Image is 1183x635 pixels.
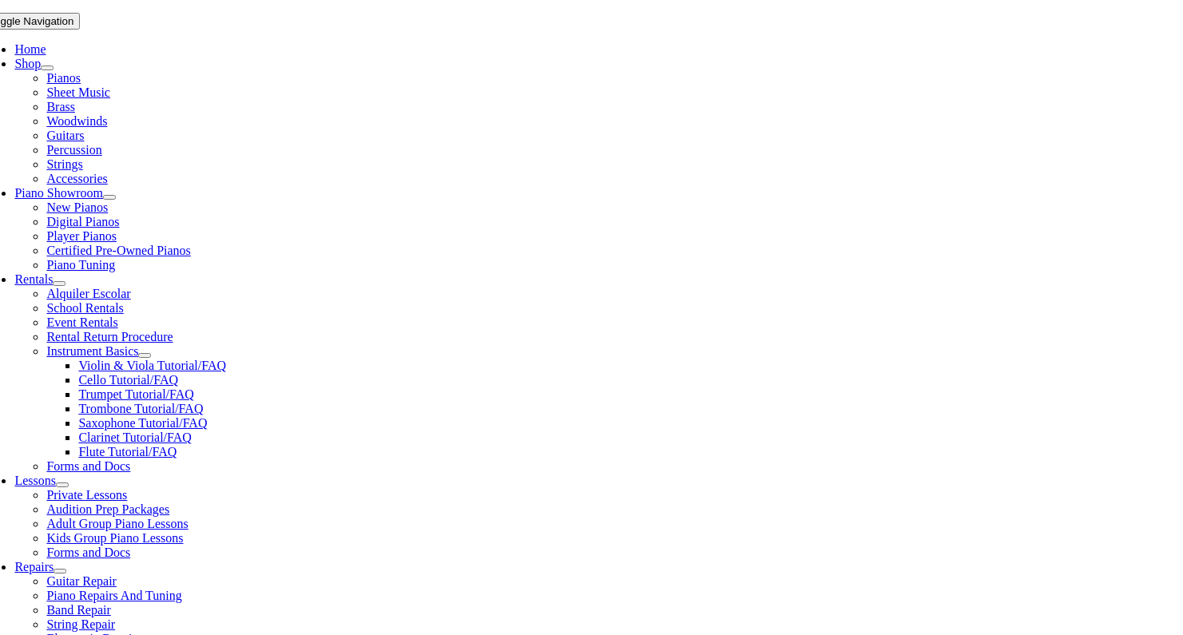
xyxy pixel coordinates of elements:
[46,459,130,473] a: Forms and Docs
[14,560,54,573] a: Repairs
[46,574,117,588] a: Guitar Repair
[46,488,127,502] a: Private Lessons
[46,617,115,631] a: String Repair
[56,482,69,487] button: Open submenu of Lessons
[46,229,117,243] a: Player Pianos
[14,474,56,487] a: Lessons
[78,445,177,458] a: Flute Tutorial/FAQ
[46,517,188,530] a: Adult Group Piano Lessons
[46,502,169,516] a: Audition Prep Packages
[46,114,107,128] a: Woodwinds
[41,65,54,70] button: Open submenu of Shop
[46,316,117,329] a: Event Rentals
[14,272,53,286] a: Rentals
[46,589,181,602] a: Piano Repairs And Tuning
[46,301,123,315] a: School Rentals
[46,143,101,157] a: Percussion
[78,431,192,444] a: Clarinet Tutorial/FAQ
[46,100,75,113] a: Brass
[46,330,173,343] a: Rental Return Procedure
[46,244,190,257] a: Certified Pre-Owned Pianos
[14,42,46,56] a: Home
[53,281,66,286] button: Open submenu of Rentals
[46,531,183,545] a: Kids Group Piano Lessons
[46,344,138,358] a: Instrument Basics
[138,353,151,358] button: Open submenu of Instrument Basics
[46,71,81,85] a: Pianos
[14,57,41,70] a: Shop
[78,402,203,415] a: Trombone Tutorial/FAQ
[78,416,207,430] a: Saxophone Tutorial/FAQ
[46,258,115,272] a: Piano Tuning
[46,157,82,171] a: Strings
[46,200,108,214] a: New Pianos
[46,172,107,185] a: Accessories
[46,129,84,142] a: Guitars
[78,373,178,387] a: Cello Tutorial/FAQ
[46,287,130,300] a: Alquiler Escolar
[46,546,130,559] a: Forms and Docs
[54,569,66,573] button: Open submenu of Repairs
[14,186,103,200] a: Piano Showroom
[103,195,116,200] button: Open submenu of Piano Showroom
[46,215,119,228] a: Digital Pianos
[78,387,193,401] a: Trumpet Tutorial/FAQ
[78,359,226,372] a: Violin & Viola Tutorial/FAQ
[46,85,110,99] a: Sheet Music
[46,603,110,617] a: Band Repair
